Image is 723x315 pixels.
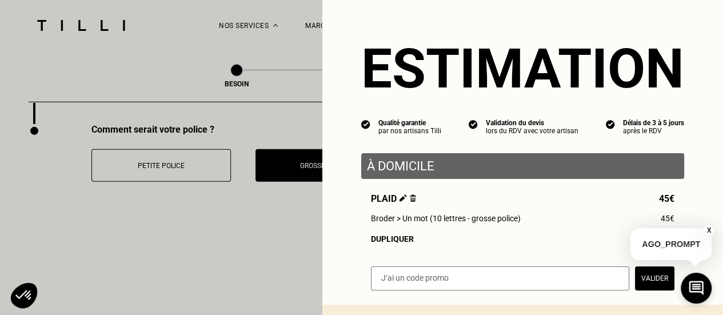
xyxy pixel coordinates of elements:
div: Validation du devis [486,119,578,127]
span: 45€ [661,214,674,223]
button: Valider [635,266,674,290]
img: Supprimer [410,194,416,202]
p: À domicile [367,159,678,173]
div: après le RDV [623,127,684,135]
input: J‘ai un code promo [371,266,629,290]
img: icon list info [606,119,615,129]
div: Délais de 3 à 5 jours [623,119,684,127]
button: X [703,224,714,237]
section: Estimation [361,37,684,101]
span: 45€ [659,193,674,204]
p: AGO_PROMPT [630,228,712,260]
img: icon list info [361,119,370,129]
div: Dupliquer [371,234,674,244]
div: par nos artisans Tilli [378,127,441,135]
div: lors du RDV avec votre artisan [486,127,578,135]
div: Qualité garantie [378,119,441,127]
img: Éditer [400,194,407,202]
span: Broder > Un mot (10 lettres - grosse police) [371,214,521,223]
span: Plaid [371,193,416,204]
img: icon list info [469,119,478,129]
